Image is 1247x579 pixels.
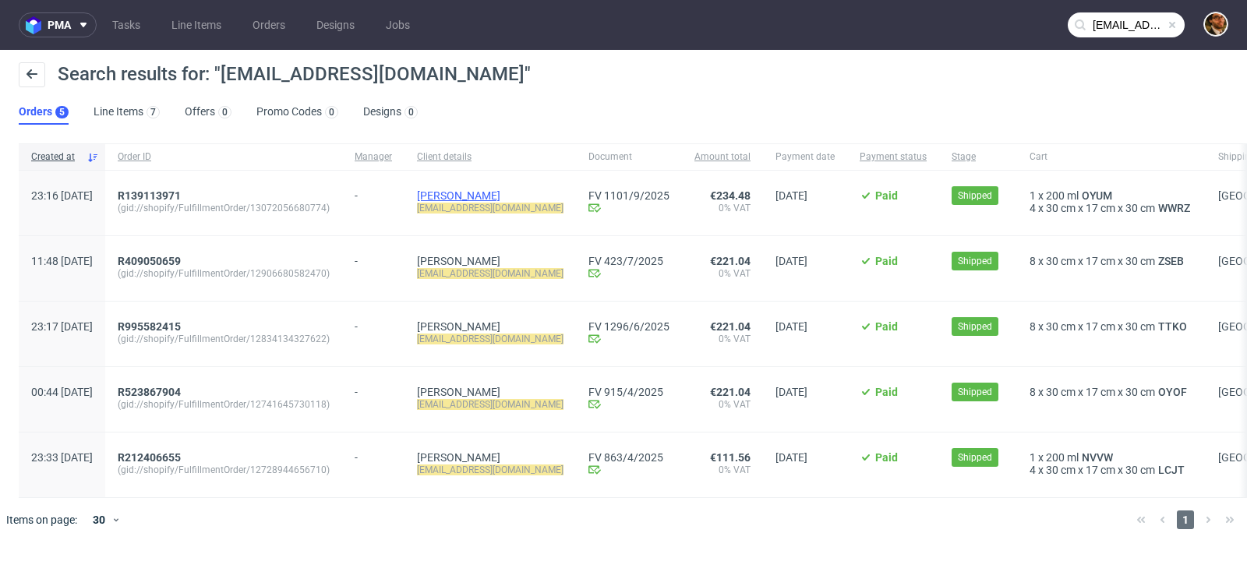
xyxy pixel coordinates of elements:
span: R409050659 [118,255,181,267]
a: R212406655 [118,451,184,464]
a: FV 423/7/2025 [588,255,669,267]
span: €111.56 [710,451,751,464]
button: pma [19,12,97,37]
span: Stage [952,150,1005,164]
a: Jobs [376,12,419,37]
div: x [1030,451,1193,464]
div: 0 [329,107,334,118]
span: (gid://shopify/FulfillmentOrder/12834134327622) [118,333,330,345]
span: 0% VAT [694,202,751,214]
div: 30 [83,509,111,531]
span: Shipped [958,385,992,399]
span: Payment status [860,150,927,164]
span: 1 [1030,189,1036,202]
a: Promo Codes0 [256,100,338,125]
span: ZSEB [1155,255,1187,267]
span: TTKO [1155,320,1190,333]
a: Designs [307,12,364,37]
span: Manager [355,150,392,164]
a: LCJT [1155,464,1188,476]
span: 30 cm x 17 cm x 30 cm [1046,202,1155,214]
div: x [1030,320,1193,333]
span: Shipped [958,450,992,464]
span: (gid://shopify/FulfillmentOrder/12906680582470) [118,267,330,280]
span: 8 [1030,255,1036,267]
div: - [355,314,392,333]
span: [DATE] [775,189,807,202]
div: x [1030,202,1193,214]
span: 23:17 [DATE] [31,320,93,333]
span: R212406655 [118,451,181,464]
span: 30 cm x 17 cm x 30 cm [1046,320,1155,333]
span: 1 [1177,510,1194,529]
a: OYOF [1155,386,1190,398]
span: 23:33 [DATE] [31,451,93,464]
span: [DATE] [775,451,807,464]
span: Client details [417,150,563,164]
span: €221.04 [710,320,751,333]
a: R139113971 [118,189,184,202]
span: 30 cm x 17 cm x 30 cm [1046,386,1155,398]
span: NVVW [1079,451,1116,464]
span: Paid [875,255,898,267]
a: FV 915/4/2025 [588,386,669,398]
mark: [EMAIL_ADDRESS][DOMAIN_NAME] [417,334,563,344]
a: Orders [243,12,295,37]
div: x [1030,255,1193,267]
span: Document [588,150,669,164]
span: Paid [875,189,898,202]
img: logo [26,16,48,34]
span: [DATE] [775,386,807,398]
span: (gid://shopify/FulfillmentOrder/12741645730118) [118,398,330,411]
span: 23:16 [DATE] [31,189,93,202]
span: Paid [875,320,898,333]
span: 30 cm x 17 cm x 30 cm [1046,464,1155,476]
span: R523867904 [118,386,181,398]
span: pma [48,19,71,30]
a: WWRZ [1155,202,1193,214]
a: [PERSON_NAME] [417,255,500,267]
div: - [355,380,392,398]
div: x [1030,464,1193,476]
span: 4 [1030,464,1036,476]
a: Tasks [103,12,150,37]
a: [PERSON_NAME] [417,320,500,333]
span: Order ID [118,150,330,164]
span: Shipped [958,320,992,334]
a: [PERSON_NAME] [417,189,500,202]
span: 8 [1030,386,1036,398]
a: Designs0 [363,100,418,125]
div: x [1030,386,1193,398]
div: - [355,445,392,464]
a: OYUM [1079,189,1115,202]
span: [DATE] [775,320,807,333]
span: 00:44 [DATE] [31,386,93,398]
a: [PERSON_NAME] [417,451,500,464]
span: Paid [875,451,898,464]
a: Line Items7 [94,100,160,125]
a: R409050659 [118,255,184,267]
a: R995582415 [118,320,184,333]
mark: [EMAIL_ADDRESS][DOMAIN_NAME] [417,464,563,475]
a: FV 1296/6/2025 [588,320,669,333]
span: Shipped [958,254,992,268]
span: €221.04 [710,386,751,398]
span: R139113971 [118,189,181,202]
div: x [1030,189,1193,202]
span: Paid [875,386,898,398]
a: [PERSON_NAME] [417,386,500,398]
a: FV 1101/9/2025 [588,189,669,202]
span: 30 cm x 17 cm x 30 cm [1046,255,1155,267]
span: Created at [31,150,80,164]
span: 8 [1030,320,1036,333]
span: (gid://shopify/FulfillmentOrder/13072056680774) [118,202,330,214]
a: Orders5 [19,100,69,125]
a: Offers0 [185,100,231,125]
span: (gid://shopify/FulfillmentOrder/12728944656710) [118,464,330,476]
div: 7 [150,107,156,118]
span: Items on page: [6,512,77,528]
span: Payment date [775,150,835,164]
